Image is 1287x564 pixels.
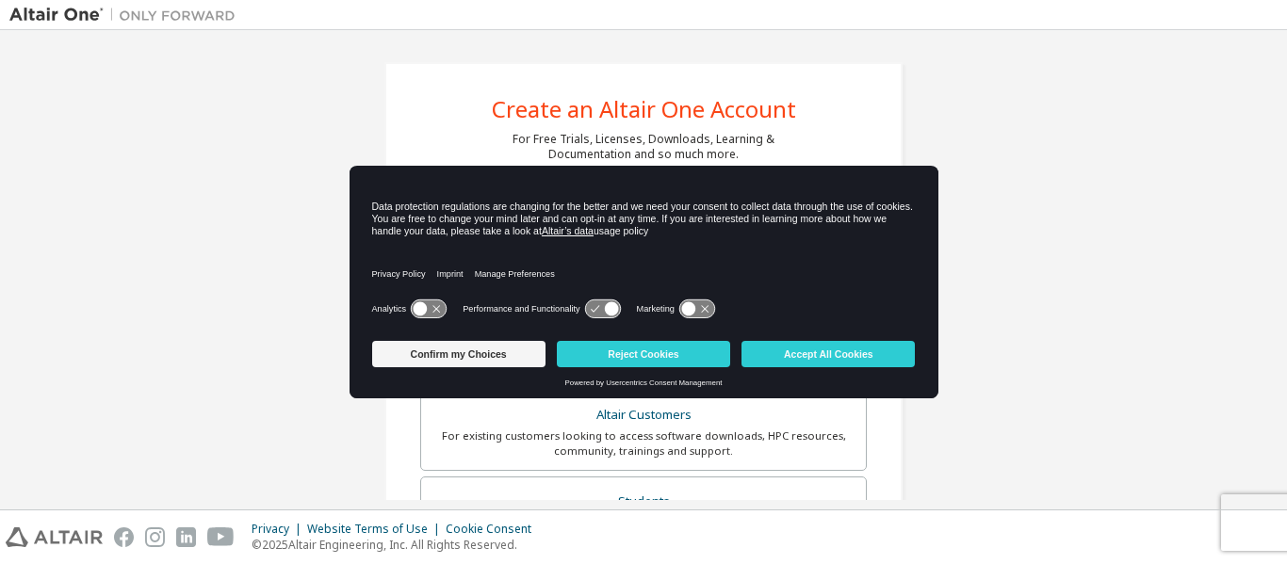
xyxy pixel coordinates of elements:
img: facebook.svg [114,527,134,547]
div: Create an Altair One Account [492,98,796,121]
div: Cookie Consent [446,522,543,537]
p: © 2025 Altair Engineering, Inc. All Rights Reserved. [252,537,543,553]
div: For existing customers looking to access software downloads, HPC resources, community, trainings ... [432,428,855,459]
div: Website Terms of Use [307,522,446,537]
img: youtube.svg [207,527,235,547]
img: linkedin.svg [176,527,196,547]
img: instagram.svg [145,527,165,547]
div: Altair Customers [432,402,855,428]
img: altair_logo.svg [6,527,103,547]
div: Privacy [252,522,307,537]
div: Students [432,489,855,515]
div: For Free Trials, Licenses, Downloads, Learning & Documentation and so much more. [513,132,774,162]
img: Altair One [9,6,245,24]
